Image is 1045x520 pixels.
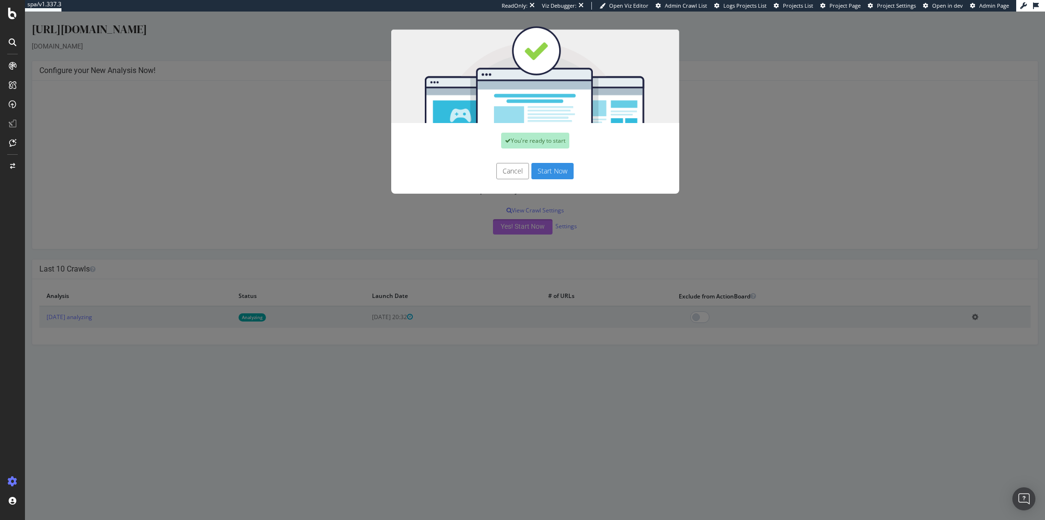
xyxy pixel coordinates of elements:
[783,2,813,9] span: Projects List
[923,2,963,10] a: Open in dev
[820,2,861,10] a: Project Page
[970,2,1009,10] a: Admin Page
[877,2,916,9] span: Project Settings
[656,2,707,10] a: Admin Crawl List
[502,2,528,10] div: ReadOnly:
[600,2,649,10] a: Open Viz Editor
[471,151,504,168] button: Cancel
[366,14,654,111] img: You're all set!
[506,151,549,168] button: Start Now
[979,2,1009,9] span: Admin Page
[774,2,813,10] a: Projects List
[868,2,916,10] a: Project Settings
[542,2,577,10] div: Viz Debugger:
[932,2,963,9] span: Open in dev
[829,2,861,9] span: Project Page
[1012,487,1035,510] div: Open Intercom Messenger
[665,2,707,9] span: Admin Crawl List
[476,121,544,137] div: You're ready to start
[723,2,767,9] span: Logs Projects List
[609,2,649,9] span: Open Viz Editor
[714,2,767,10] a: Logs Projects List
